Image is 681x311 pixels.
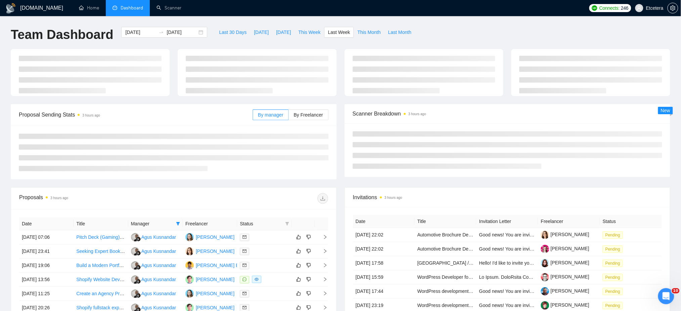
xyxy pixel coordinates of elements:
div: [PERSON_NAME] Bronfain [196,262,253,269]
img: c1Ztns_PlkZmqQg2hxOAB3KrB-2UgfwRbY9QtdsXzD6WDZPCtFtyWXKn0el6RrVcf5 [541,273,549,281]
a: WordPress Developer for AI Integration, Geo-Localization, and Custom Widgets [417,274,583,280]
button: dislike [305,261,313,269]
time: 3 hours ago [82,114,100,117]
a: Seeking Expert Book Layout Designer [76,249,156,254]
img: VY [185,290,194,298]
img: gigradar-bm.png [136,251,141,256]
span: message [243,277,247,281]
a: searchScanner [157,5,181,11]
a: [PERSON_NAME] [541,288,589,294]
span: By Freelancer [294,112,323,118]
span: Pending [603,274,623,281]
span: mail [243,263,247,267]
a: AKAgus Kusnandar [131,305,176,310]
button: Last Month [384,27,415,38]
span: 10 [672,288,680,294]
span: like [296,291,301,296]
span: Pending [603,231,623,239]
div: [PERSON_NAME] [196,233,235,241]
img: AK [131,233,139,241]
span: [DATE] [254,29,269,36]
span: New [661,108,670,113]
a: Automotive Brochure Design for Tailor-Made Accessory Package [417,246,552,252]
td: [DATE] 23:41 [19,245,74,259]
td: Shopify Website Development Based on Existing Site [74,273,128,287]
a: [PERSON_NAME] [541,260,589,265]
span: eye [255,277,259,281]
th: Status [600,215,662,228]
img: DB [185,261,194,270]
a: DM[PERSON_NAME] [185,305,235,310]
button: like [295,247,303,255]
span: right [317,305,328,310]
td: Automotive Brochure Design for Tailor-Made Accessory Package [415,228,476,242]
span: dislike [306,291,311,296]
a: Pending [603,288,626,294]
div: Proposals [19,193,174,204]
a: Automotive Brochure Design for Tailor-Made Accessory Package [417,232,552,237]
span: dislike [306,249,311,254]
img: gigradar-bm.png [136,265,141,270]
a: AKAgus Kusnandar [131,276,176,282]
span: dislike [306,263,311,268]
span: filter [284,219,291,229]
td: Build a Modern Portfolio Website for an Architecture Studio [74,259,128,273]
span: filter [285,222,289,226]
div: [PERSON_NAME] [196,248,235,255]
span: This Month [357,29,381,36]
span: Last Month [388,29,411,36]
span: Pending [603,246,623,253]
th: Freelancer [183,217,237,230]
td: Create an Agency Presentation in Figma [74,287,128,301]
button: dislike [305,290,313,298]
td: [DATE] 17:58 [353,256,415,270]
img: c1qvStQl1zOZ1p4JlAqOAgVKIAP2zxwJfXq9-5qzgDvfiznqwN5naO0dlR9WjNt14c [541,245,549,253]
div: [PERSON_NAME] [196,290,235,297]
span: Invitations [353,193,662,202]
span: Connects: [599,4,620,12]
img: gigradar-bm.png [136,279,141,284]
button: like [295,233,303,241]
span: right [317,277,328,282]
span: [DATE] [276,29,291,36]
a: Pending [603,274,626,280]
a: setting [668,5,678,11]
span: filter [175,219,181,229]
a: AKAgus Kusnandar [131,234,176,239]
span: This Week [298,29,321,36]
a: Build a Modern Portfolio Website for an Architecture Studio [76,263,199,268]
div: Agus Kusnandar [141,233,176,241]
a: [PERSON_NAME] [541,302,589,308]
img: AK [131,261,139,270]
span: user [637,6,642,10]
button: This Month [354,27,384,38]
div: Agus Kusnandar [141,262,176,269]
a: [PERSON_NAME] [541,274,589,279]
th: Title [74,217,128,230]
th: Date [353,215,415,228]
span: like [296,277,301,282]
img: AV [185,247,194,256]
span: mail [243,249,247,253]
td: [DATE] 17:44 [353,284,415,299]
td: WordPress Developer for AI Integration, Geo-Localization, and Custom Widgets [415,270,476,284]
span: Pending [603,260,623,267]
button: Last 30 Days [215,27,250,38]
a: AV[PERSON_NAME] [185,248,235,254]
a: Shopify Website Development Based on Existing Site [76,277,187,282]
td: [DATE] 15:59 [353,270,415,284]
span: Pending [603,288,623,295]
span: Dashboard [121,5,143,11]
th: Freelancer [538,215,600,228]
span: to [159,30,164,35]
a: Pending [603,232,626,237]
td: [DATE] 07:06 [19,230,74,245]
span: Last 30 Days [219,29,247,36]
span: dashboard [113,5,117,10]
div: Agus Kusnandar [141,248,176,255]
time: 3 hours ago [50,196,68,200]
span: Pending [603,302,623,309]
a: AKAgus Kusnandar [131,291,176,296]
span: right [317,291,328,296]
span: Status [240,220,282,227]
